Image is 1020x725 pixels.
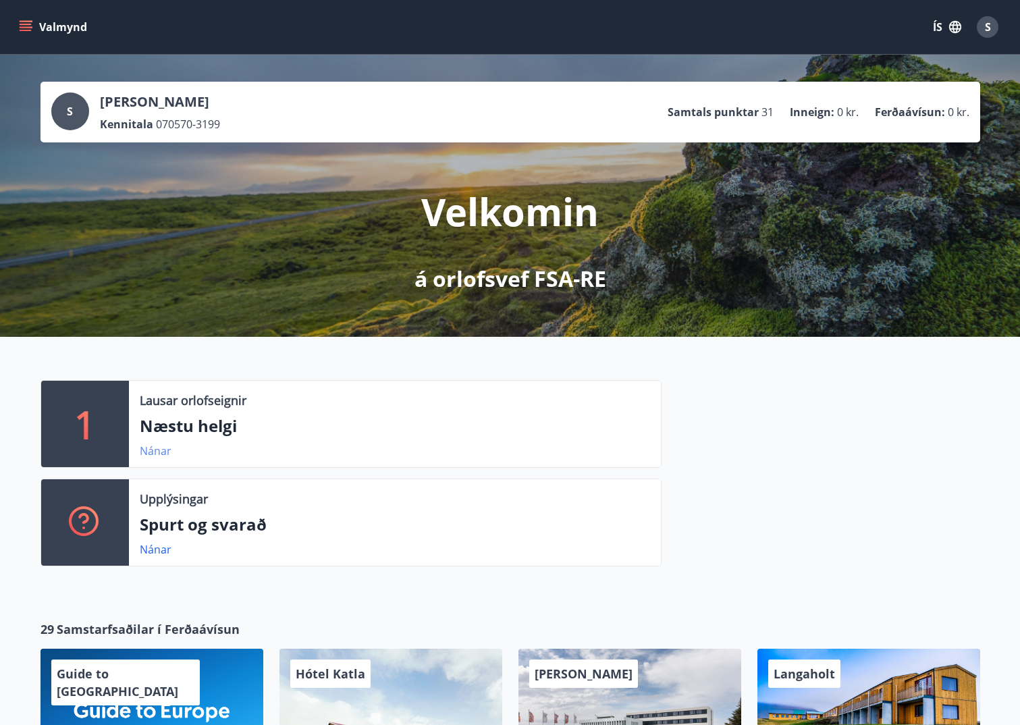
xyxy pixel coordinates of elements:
p: Lausar orlofseignir [140,392,246,409]
span: 0 kr. [948,105,969,119]
p: Velkomin [421,186,599,237]
span: S [67,104,73,119]
span: 070570-3199 [156,117,220,132]
p: Næstu helgi [140,414,650,437]
a: Nánar [140,542,171,557]
a: Nánar [140,444,171,458]
span: 0 kr. [837,105,859,119]
p: Kennitala [100,117,153,132]
span: Hótel Katla [296,666,365,682]
p: á orlofsvef FSA-RE [414,264,606,294]
button: ÍS [925,15,969,39]
span: 31 [761,105,774,119]
p: 1 [74,398,96,450]
p: Ferðaávísun : [875,105,945,119]
span: Samstarfsaðilar í Ferðaávísun [57,620,240,638]
p: Upplýsingar [140,490,208,508]
span: Langaholt [774,666,835,682]
span: 29 [41,620,54,638]
span: Guide to [GEOGRAPHIC_DATA] [57,666,178,699]
p: [PERSON_NAME] [100,92,220,111]
p: Inneign : [790,105,834,119]
span: S [985,20,991,34]
p: Samtals punktar [668,105,759,119]
button: S [971,11,1004,43]
p: Spurt og svarað [140,513,650,536]
button: menu [16,15,92,39]
span: [PERSON_NAME] [535,666,633,682]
